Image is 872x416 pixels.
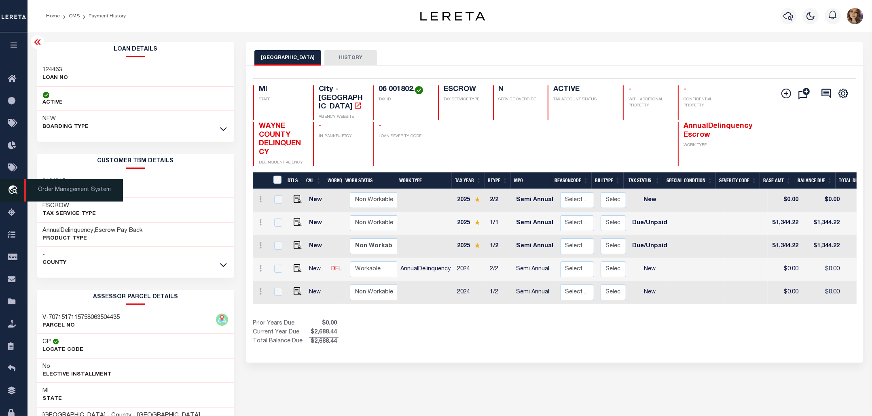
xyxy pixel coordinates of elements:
td: $0.00 [768,258,802,281]
td: 2025 [454,189,487,212]
p: State [43,395,62,403]
h3: ESCROW [43,202,96,210]
h4: ACTIVE [553,85,613,94]
td: 2/2 [487,258,513,281]
a: OMS [69,14,80,19]
img: Star.svg [474,220,480,225]
p: STATE [259,97,303,103]
td: Semi Annual [513,212,557,235]
td: New [306,189,328,212]
th: Base Amt: activate to sort column ascending [760,172,794,189]
td: $0.00 [768,189,802,212]
span: $2,688.44 [309,328,339,337]
li: Payment History [80,13,126,20]
th: WorkQ [324,172,342,189]
th: Work Type [396,172,452,189]
span: Order Management System [24,179,123,202]
p: Tax Service Type [43,210,96,218]
td: New [306,281,328,304]
td: New [306,212,328,235]
td: Semi Annual [513,235,557,258]
th: Balance Due: activate to sort column ascending [794,172,836,189]
td: 2024 [454,281,487,304]
td: New [629,189,671,212]
button: [GEOGRAPHIC_DATA] [254,50,321,66]
h4: N [499,85,538,94]
p: TAX SERVICE TYPE [444,97,483,103]
p: Locate Code [43,346,84,354]
h2: ASSESSOR PARCEL DETAILS [37,290,234,305]
p: IN BANKRUPTCY [319,134,363,140]
p: LOAN SEVERITY CODE [379,134,428,140]
td: Current Year Due [253,328,309,337]
h3: MI [43,387,62,395]
h3: No [43,363,51,371]
button: HISTORY [324,50,377,66]
td: New [629,281,671,304]
p: WITH ADDITIONAL PROPERTY [629,97,668,109]
td: Total Balance Due [253,337,309,346]
th: BillType: activate to sort column ascending [592,172,624,189]
td: New [306,235,328,258]
h3: CP [43,338,51,346]
th: &nbsp; [268,172,285,189]
p: AGENCY WEBSITE [319,114,363,120]
td: New [629,258,671,281]
td: $0.00 [768,281,802,304]
td: $1,344.22 [768,235,802,258]
th: MPO [511,172,551,189]
td: $1,344.22 [802,212,843,235]
img: logo-dark.svg [420,12,485,21]
h3: 124463 [43,66,68,74]
th: RType: activate to sort column ascending [485,172,511,189]
p: ACTIVE [43,99,63,107]
h4: 06 001802. [379,85,428,94]
h3: V-7071517115758063504435 [43,314,120,322]
h3: NEW [43,115,89,123]
td: 2024 [454,258,487,281]
p: TAX ID [379,97,428,103]
th: &nbsp;&nbsp;&nbsp;&nbsp;&nbsp;&nbsp;&nbsp;&nbsp;&nbsp;&nbsp; [253,172,268,189]
a: DEL [332,266,342,272]
td: 2025 [454,212,487,235]
td: $1,344.22 [802,235,843,258]
th: CAL: activate to sort column ascending [303,172,324,189]
td: $0.00 [802,189,843,212]
span: $2,688.44 [309,337,339,346]
td: 2025 [454,235,487,258]
span: - [379,123,381,130]
span: - [684,86,686,93]
h2: CUSTOMER TBM DETAILS [37,154,234,169]
h3: 3464845 [43,178,66,186]
span: - [629,86,631,93]
a: Home [46,14,60,19]
th: Total DLQ: activate to sort column ascending [836,172,871,189]
i: travel_explore [8,185,21,196]
td: Semi Annual [513,258,557,281]
p: TAX ACCOUNT STATUS [553,97,613,103]
h4: City - [GEOGRAPHIC_DATA] [319,85,363,112]
p: Product Type [43,235,143,243]
td: 1/2 [487,235,513,258]
p: LOAN NO [43,74,68,82]
td: Semi Annual [513,189,557,212]
p: SERVICE OVERRIDE [499,97,538,103]
span: $0.00 [309,319,339,328]
h4: MI [259,85,303,94]
td: AnnualDelinquency [398,258,454,281]
td: Prior Years Due [253,319,309,328]
p: WORK TYPE [684,142,728,149]
td: Due/Unpaid [629,235,671,258]
th: Tax Year: activate to sort column ascending [452,172,485,189]
th: Tax Status: activate to sort column ascending [624,172,663,189]
th: Special Condition: activate to sort column ascending [663,172,716,189]
td: Semi Annual [513,281,557,304]
img: Star.svg [474,243,480,248]
td: New [306,258,328,281]
h4: ESCROW [444,85,483,94]
span: - [319,123,322,130]
th: Work Status [342,172,397,189]
span: WAYNE COUNTY DELINQUENCY [259,123,301,156]
th: DTLS [284,172,303,189]
td: 1/2 [487,281,513,304]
